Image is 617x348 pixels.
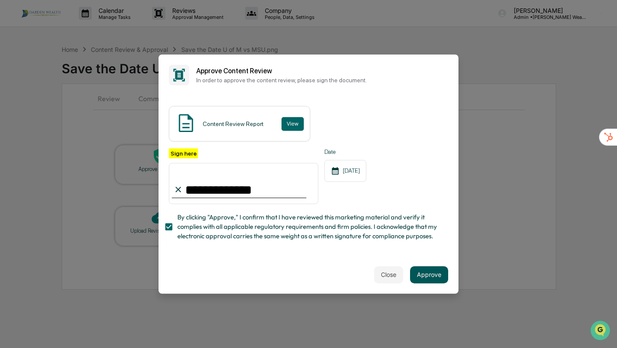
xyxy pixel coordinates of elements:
[29,66,141,74] div: Start new chat
[17,124,54,133] span: Data Lookup
[5,105,59,120] a: 🖐️Preclearance
[85,145,104,152] span: Pylon
[29,74,108,81] div: We're available if you need us!
[62,109,69,116] div: 🗄️
[196,77,448,84] p: In order to approve the content review, please sign the document.
[17,108,55,117] span: Preclearance
[71,108,106,117] span: Attestations
[169,148,198,158] label: Sign here
[324,160,366,182] div: [DATE]
[203,120,264,127] div: Content Review Report
[196,67,448,75] h2: Approve Content Review
[590,320,613,343] iframe: Open customer support
[9,18,156,32] p: How can we help?
[9,66,24,81] img: 1746055101610-c473b297-6a78-478c-a979-82029cc54cd1
[324,148,366,155] label: Date
[282,117,304,131] button: View
[5,121,57,136] a: 🔎Data Lookup
[59,105,110,120] a: 🗄️Attestations
[177,213,441,241] span: By clicking "Approve," I confirm that I have reviewed this marketing material and verify it compl...
[146,68,156,78] button: Start new chat
[60,145,104,152] a: Powered byPylon
[175,112,197,134] img: Document Icon
[410,266,448,283] button: Approve
[9,109,15,116] div: 🖐️
[374,266,403,283] button: Close
[9,125,15,132] div: 🔎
